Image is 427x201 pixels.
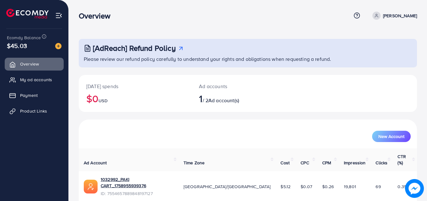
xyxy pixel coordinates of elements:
[7,34,41,41] span: Ecomdy Balance
[199,93,269,104] h2: / 2
[398,183,407,190] span: 0.35
[7,41,27,50] span: $45.03
[199,82,269,90] p: Ad accounts
[101,190,173,197] span: ID: 7554657889848197127
[372,131,411,142] button: New Account
[93,44,176,53] h3: [AdReach] Refund Policy
[344,160,366,166] span: Impression
[84,180,98,193] img: ic-ads-acc.e4c84228.svg
[86,82,184,90] p: [DATE] spends
[301,160,309,166] span: CPC
[20,92,38,98] span: Payment
[5,58,64,70] a: Overview
[199,91,202,106] span: 1
[322,183,334,190] span: $0.26
[20,108,47,114] span: Product Links
[208,97,239,104] span: Ad account(s)
[405,179,424,198] img: image
[101,176,173,189] a: 1032992_PAKI CART_1758955939376
[398,153,406,166] span: CTR (%)
[370,12,417,20] a: [PERSON_NAME]
[86,93,184,104] h2: $0
[376,183,381,190] span: 69
[322,160,331,166] span: CPM
[378,134,404,139] span: New Account
[301,183,312,190] span: $0.07
[99,98,107,104] span: USD
[6,9,49,19] img: logo
[5,105,64,117] a: Product Links
[5,89,64,102] a: Payment
[280,183,291,190] span: $5.12
[184,160,205,166] span: Time Zone
[383,12,417,19] p: [PERSON_NAME]
[55,43,61,49] img: image
[5,73,64,86] a: My ad accounts
[79,11,115,20] h3: Overview
[20,77,52,83] span: My ad accounts
[184,183,271,190] span: [GEOGRAPHIC_DATA]/[GEOGRAPHIC_DATA]
[55,12,62,19] img: menu
[344,183,356,190] span: 19,801
[84,160,107,166] span: Ad Account
[376,160,387,166] span: Clicks
[84,55,413,63] p: Please review our refund policy carefully to understand your rights and obligations when requesti...
[20,61,39,67] span: Overview
[280,160,290,166] span: Cost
